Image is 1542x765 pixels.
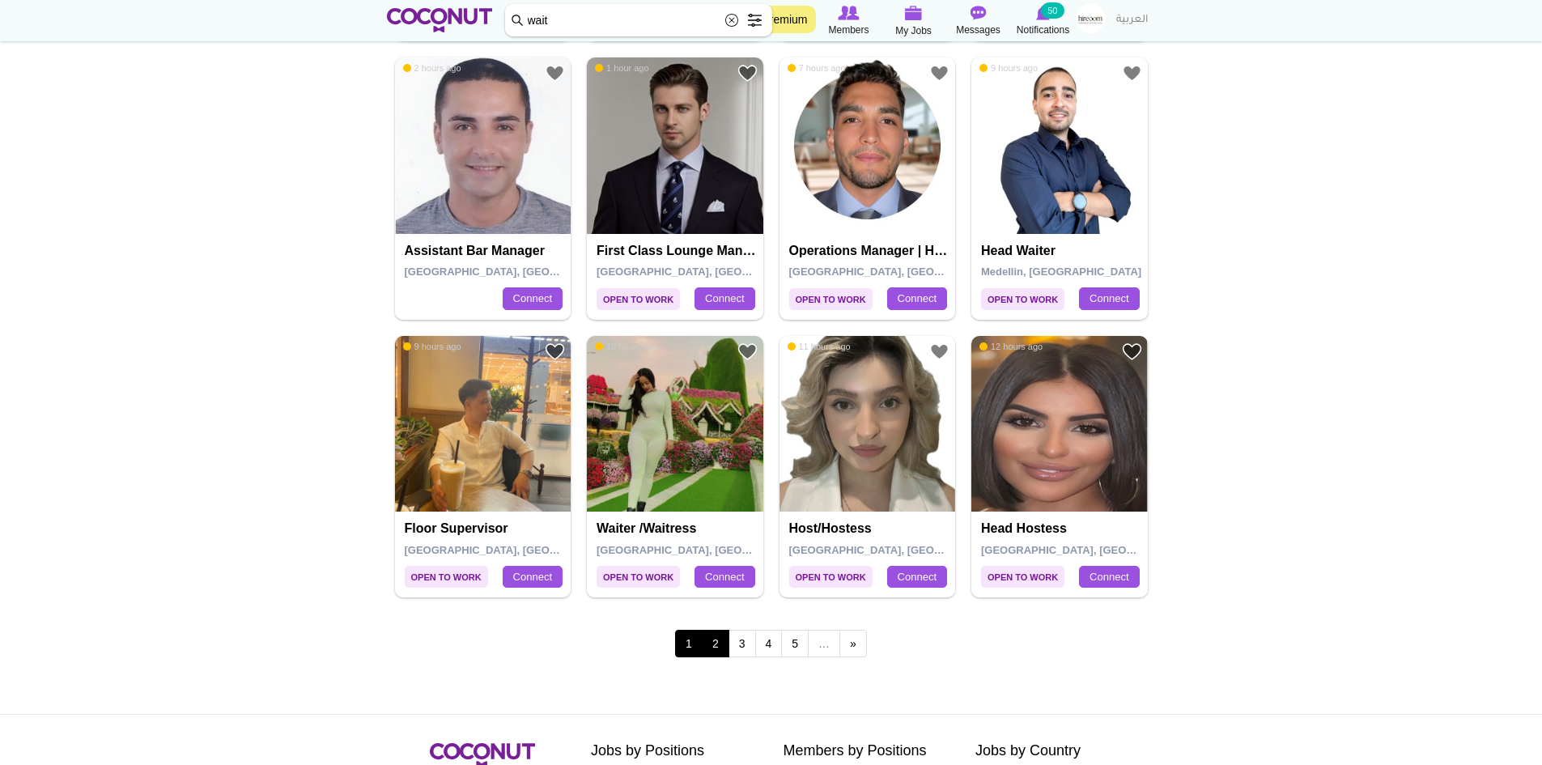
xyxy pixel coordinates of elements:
[971,6,987,20] img: Messages
[929,63,949,83] a: Add to Favourites
[403,341,461,352] span: 9 hours ago
[597,244,758,258] h4: First Class Lounge Manager
[789,244,950,258] h4: Operations Manager | Hospitality Leader | Pioneering Sustainable Practices | Leadership Catalyst ...
[405,521,566,536] h4: Floor Supervisor
[695,566,754,589] a: Connect
[788,341,851,352] span: 11 hours ago
[597,288,680,310] span: Open to Work
[981,544,1212,556] span: [GEOGRAPHIC_DATA], [GEOGRAPHIC_DATA]
[597,566,680,588] span: Open to Work
[788,62,846,74] span: 7 hours ago
[405,266,635,278] span: [GEOGRAPHIC_DATA], [GEOGRAPHIC_DATA]
[405,544,635,556] span: [GEOGRAPHIC_DATA], [GEOGRAPHIC_DATA]
[405,566,488,588] span: Open to Work
[595,341,658,352] span: 10 hours ago
[737,342,758,362] a: Add to Favourites
[1122,342,1142,362] a: Add to Favourites
[981,566,1064,588] span: Open to Work
[789,521,950,536] h4: Host/Hostess
[981,266,1141,278] span: Medellin, [GEOGRAPHIC_DATA]
[905,6,923,20] img: My Jobs
[1011,4,1076,38] a: Notifications Notifications 50
[695,287,754,310] a: Connect
[817,4,881,38] a: Browse Members Members
[545,342,565,362] a: Add to Favourites
[789,544,1020,556] span: [GEOGRAPHIC_DATA], [GEOGRAPHIC_DATA]
[1041,2,1064,19] small: 50
[981,521,1142,536] h4: Head Hostess
[975,743,1144,759] h2: Jobs by Country
[881,4,946,39] a: My Jobs My Jobs
[946,4,1011,38] a: Messages Messages
[956,22,1000,38] span: Messages
[503,566,563,589] a: Connect
[702,630,729,657] a: 2
[545,63,565,83] a: Add to Favourites
[981,244,1142,258] h4: Head Waiter
[1079,566,1139,589] a: Connect
[1122,63,1142,83] a: Add to Favourites
[808,630,840,657] span: …
[981,288,1064,310] span: Open to Work
[929,342,949,362] a: Add to Favourites
[784,743,952,759] h2: Members by Positions
[979,62,1038,74] span: 9 hours ago
[591,743,759,759] h2: Jobs by Positions
[1079,287,1139,310] a: Connect
[1017,22,1069,38] span: Notifications
[789,566,873,588] span: Open to Work
[405,244,566,258] h4: Assistant bar manager
[1036,6,1050,20] img: Notifications
[839,630,867,657] a: next ›
[595,62,649,74] span: 1 hour ago
[828,22,869,38] span: Members
[597,266,827,278] span: [GEOGRAPHIC_DATA], [GEOGRAPHIC_DATA]
[597,521,758,536] h4: Waiter /Waitress
[887,287,947,310] a: Connect
[781,630,809,657] a: 5
[737,63,758,83] a: Add to Favourites
[675,630,703,657] span: 1
[895,23,932,39] span: My Jobs
[1108,4,1156,36] a: العربية
[403,62,461,74] span: 2 hours ago
[789,266,1020,278] span: [GEOGRAPHIC_DATA], [GEOGRAPHIC_DATA]
[789,288,873,310] span: Open to Work
[736,6,816,33] a: Go Premium
[755,630,783,657] a: 4
[503,287,563,310] a: Connect
[387,8,493,32] img: Home
[838,6,859,20] img: Browse Members
[979,341,1043,352] span: 12 hours ago
[887,566,947,589] a: Connect
[597,544,827,556] span: [GEOGRAPHIC_DATA], [GEOGRAPHIC_DATA]
[729,630,756,657] a: 3
[505,4,772,36] input: Search members by role or city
